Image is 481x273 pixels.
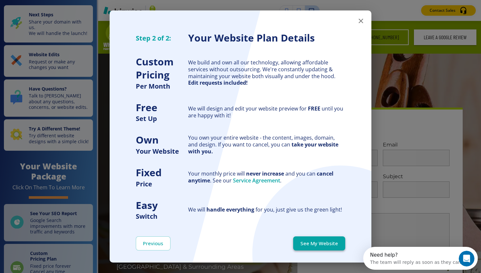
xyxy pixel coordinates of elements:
[7,6,98,11] div: Need help?
[293,236,345,250] button: See My Website
[188,79,248,86] strong: Edit requests included!
[188,134,345,155] div: You own your entire website - the content, images, domain, and design. If you want to cancel, you...
[188,170,333,184] strong: cancel anytime
[136,101,157,114] strong: Free
[206,206,254,213] strong: handle everything
[188,59,345,86] div: We build and own all our technology, allowing affordable services without outsourcing. We're cons...
[308,105,320,112] strong: FREE
[363,247,478,270] iframe: Intercom live chat discovery launcher
[136,55,173,82] strong: Custom Pricing
[233,177,280,184] a: Service Agreement
[136,179,188,188] h5: Price
[188,141,338,155] strong: take your website with you.
[188,105,345,119] div: We will design and edit your website preview for until you are happy with it!
[459,251,474,266] iframe: Intercom live chat
[246,170,284,177] strong: never increase
[188,170,345,184] div: Your monthly price will and you can . See our .
[136,236,170,250] button: Previous
[136,82,188,91] h5: Per Month
[7,11,98,18] div: The team will reply as soon as they can
[136,198,158,212] strong: Easy
[136,147,188,156] h5: Your Website
[136,34,188,43] h5: Step 2 of 2:
[136,212,188,221] h5: Switch
[3,3,117,21] div: Open Intercom Messenger
[188,206,345,213] div: We will for you, just give us the green light!
[188,31,345,45] h3: Your Website Plan Details
[136,114,188,123] h5: Set Up
[136,166,162,179] strong: Fixed
[136,133,159,146] strong: Own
